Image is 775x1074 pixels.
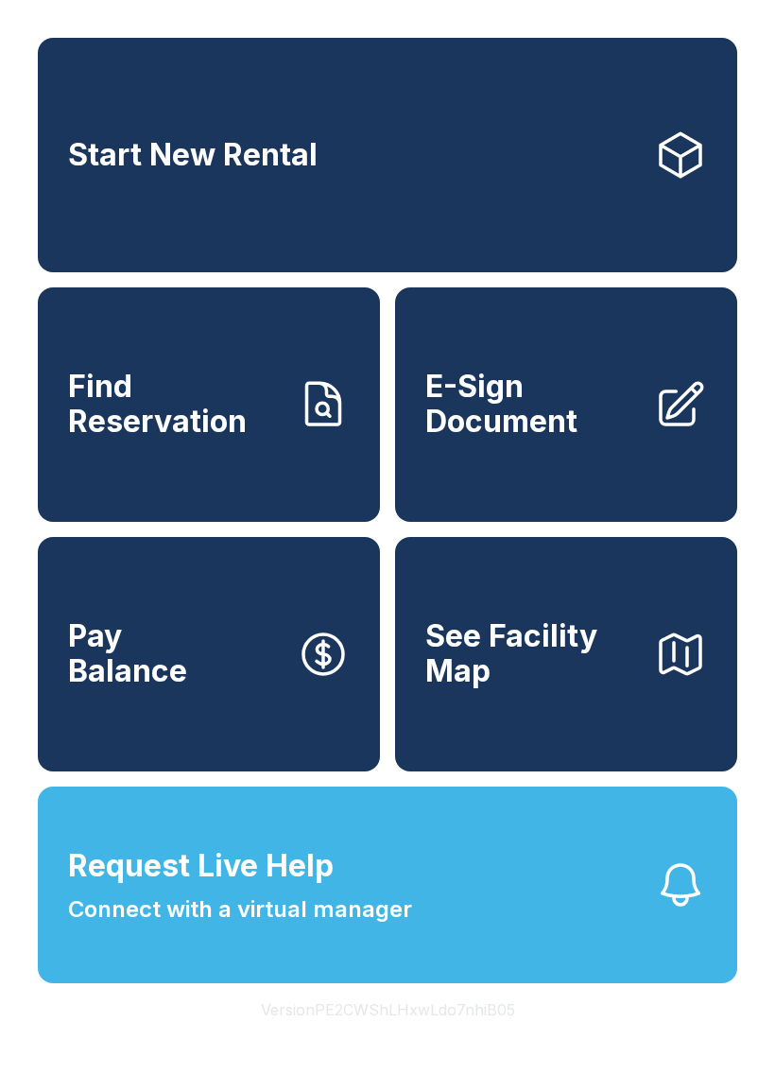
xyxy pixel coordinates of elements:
span: Connect with a virtual manager [68,892,412,927]
button: Request Live HelpConnect with a virtual manager [38,787,737,983]
span: Find Reservation [68,370,282,439]
span: Pay Balance [68,619,187,688]
span: E-Sign Document [425,370,639,439]
span: See Facility Map [425,619,639,688]
a: E-Sign Document [395,287,737,522]
span: Start New Rental [68,138,318,173]
button: VersionPE2CWShLHxwLdo7nhiB05 [246,983,530,1036]
button: See Facility Map [395,537,737,771]
a: PayBalance [38,537,380,771]
a: Find Reservation [38,287,380,522]
a: Start New Rental [38,38,737,272]
span: Request Live Help [68,843,334,889]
